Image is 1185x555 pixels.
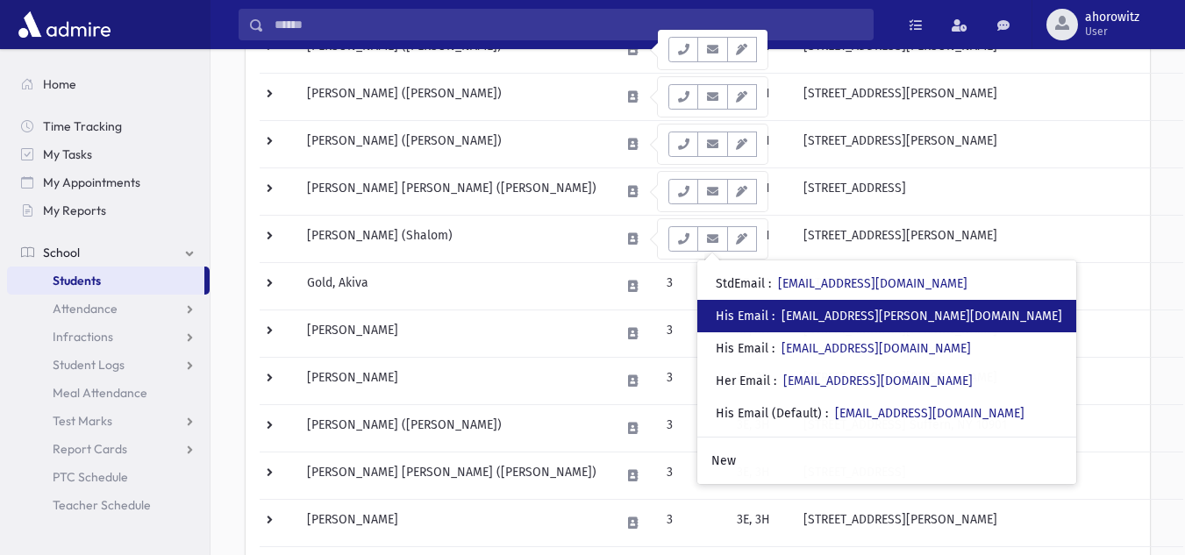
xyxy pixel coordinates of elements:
[656,262,726,310] td: 3
[296,25,610,73] td: [PERSON_NAME] ([PERSON_NAME])
[716,307,1062,325] div: His Email
[296,404,610,452] td: [PERSON_NAME] ([PERSON_NAME])
[716,372,973,390] div: Her Email
[727,84,757,110] button: Email Templates
[835,406,1024,421] a: [EMAIL_ADDRESS][DOMAIN_NAME]
[726,73,793,120] td: 3E, 3H
[7,379,210,407] a: Meal Attendance
[53,329,113,345] span: Infractions
[7,435,210,463] a: Report Cards
[43,146,92,162] span: My Tasks
[778,276,967,291] a: [EMAIL_ADDRESS][DOMAIN_NAME]
[53,469,128,485] span: PTC Schedule
[7,351,210,379] a: Student Logs
[727,226,757,252] button: Email Templates
[53,301,118,317] span: Attendance
[1085,11,1139,25] span: ahorowitz
[782,309,1062,324] a: [EMAIL_ADDRESS][PERSON_NAME][DOMAIN_NAME]
[727,132,757,157] button: Email Templates
[774,374,776,388] span: :
[7,295,210,323] a: Attendance
[656,120,726,167] td: 3
[716,339,971,358] div: His Email
[726,499,793,546] td: 3E, 3H
[7,70,210,98] a: Home
[726,167,793,215] td: 3E, 3H
[656,499,726,546] td: 3
[793,499,1183,546] td: [STREET_ADDRESS][PERSON_NAME]
[53,357,125,373] span: Student Logs
[43,245,80,260] span: School
[656,404,726,452] td: 3
[825,406,828,421] span: :
[53,385,147,401] span: Meal Attendance
[7,323,210,351] a: Infractions
[7,407,210,435] a: Test Marks
[7,463,210,491] a: PTC Schedule
[656,167,726,215] td: 3
[656,310,726,357] td: 3
[726,120,793,167] td: 3E, 3H
[296,310,610,357] td: [PERSON_NAME]
[7,491,210,519] a: Teacher Schedule
[296,499,610,546] td: [PERSON_NAME]
[53,273,101,288] span: Students
[726,215,793,262] td: 3E, 3H
[296,357,610,404] td: [PERSON_NAME]
[727,37,757,62] button: Email Templates
[43,118,122,134] span: Time Tracking
[697,445,1076,477] a: New
[727,179,757,204] button: Email Templates
[783,374,973,388] a: [EMAIL_ADDRESS][DOMAIN_NAME]
[716,404,1024,423] div: His Email (Default)
[7,267,204,295] a: Students
[43,174,140,190] span: My Appointments
[53,497,151,513] span: Teacher Schedule
[793,120,1183,167] td: [STREET_ADDRESS][PERSON_NAME]
[7,196,210,224] a: My Reports
[1085,25,1139,39] span: User
[7,238,210,267] a: School
[296,167,610,215] td: [PERSON_NAME] [PERSON_NAME] ([PERSON_NAME])
[656,452,726,499] td: 3
[296,120,610,167] td: [PERSON_NAME] ([PERSON_NAME])
[296,262,610,310] td: Gold, Akiva
[782,341,971,356] a: [EMAIL_ADDRESS][DOMAIN_NAME]
[296,73,610,120] td: [PERSON_NAME] ([PERSON_NAME])
[716,274,967,293] div: StdEmail
[43,76,76,92] span: Home
[768,276,771,291] span: :
[7,112,210,140] a: Time Tracking
[656,73,726,120] td: 3
[793,167,1183,215] td: [STREET_ADDRESS]
[43,203,106,218] span: My Reports
[7,140,210,168] a: My Tasks
[53,441,127,457] span: Report Cards
[656,357,726,404] td: 3
[14,7,115,42] img: AdmirePro
[772,309,775,324] span: :
[264,9,873,40] input: Search
[296,452,610,499] td: [PERSON_NAME] [PERSON_NAME] ([PERSON_NAME])
[793,25,1183,73] td: [STREET_ADDRESS][PERSON_NAME]
[772,341,775,356] span: :
[296,215,610,262] td: [PERSON_NAME] (Shalom)
[793,215,1183,262] td: [STREET_ADDRESS][PERSON_NAME]
[53,413,112,429] span: Test Marks
[793,73,1183,120] td: [STREET_ADDRESS][PERSON_NAME]
[7,168,210,196] a: My Appointments
[656,215,726,262] td: 3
